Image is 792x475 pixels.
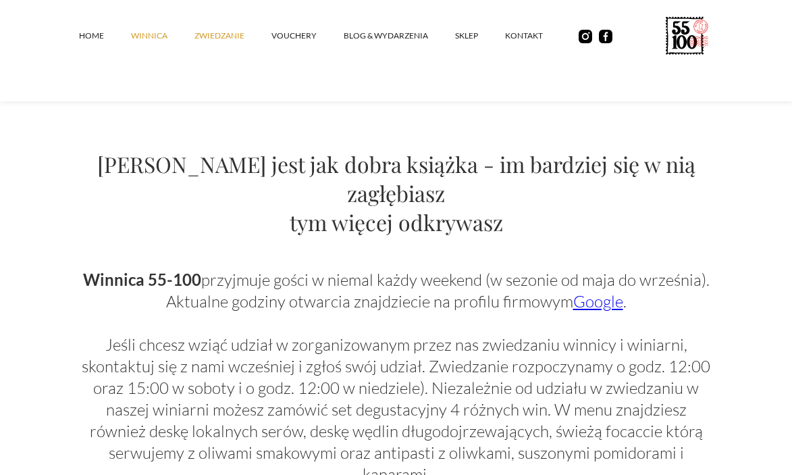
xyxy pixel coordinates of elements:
[194,16,271,56] a: ZWIEDZANIE
[344,16,455,56] a: Blog & Wydarzenia
[455,16,505,56] a: SKLEP
[79,149,714,236] h2: [PERSON_NAME] jest jak dobra książka - im bardziej się w nią zagłębiasz tym więcej odkrywasz
[573,291,623,311] a: Google
[505,16,570,56] a: kontakt
[271,16,344,56] a: vouchery
[131,16,194,56] a: winnica
[79,16,131,56] a: Home
[83,270,201,289] strong: Winnica 55-100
